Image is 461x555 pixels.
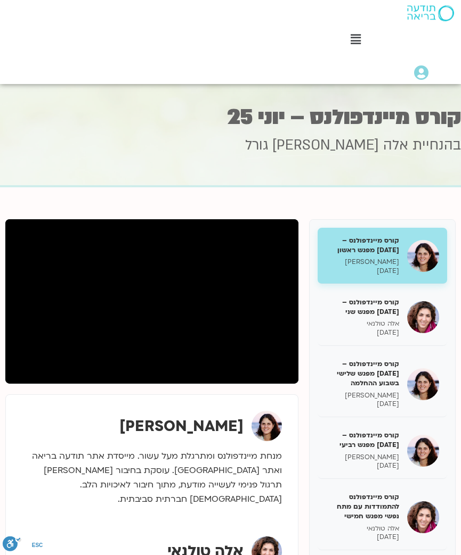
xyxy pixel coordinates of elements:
h5: קורס מיינדפולנס – [DATE] מפגש שלישי בשבוע ההחלמה [326,359,399,388]
p: מנחת מיינדפולנס ומתרגלת מעל עשור. מייסדת אתר תודעה בריאה ואתר [GEOGRAPHIC_DATA]. עוסקת בחיבור [PE... [22,449,282,507]
img: קורס מיינדפולנס – יוני 25 מפגש רביעי [407,435,439,467]
img: תודעה בריאה [407,5,454,21]
p: אלה טולנאי [326,524,399,533]
strong: [PERSON_NAME] [119,416,244,436]
p: [PERSON_NAME] [326,391,399,400]
h5: קורס מיינדפולנס – [DATE] מפגש ראשון [326,236,399,255]
h5: קורס מיינדפולנס – [DATE] מפגש רביעי [326,430,399,450]
img: קורס מיינדפולנס – יוני 25 מפגש ראשון [407,240,439,272]
span: בהנחיית [413,136,461,155]
img: קורס מיינדפולנס – יוני 25 מפגש שני [407,301,439,333]
img: קורס מיינדפולנס להתמודדות עם מתח נפשי מפגש חמישי [407,501,439,533]
p: [DATE] [326,533,399,542]
img: קורס מיינדפולנס – יוני 25 מפגש שלישי בשבוע ההחלמה [407,368,439,400]
p: [DATE] [326,328,399,337]
h5: קורס מיינדפולנס להתמודדות עם מתח נפשי מפגש חמישי [326,492,399,521]
p: [DATE] [326,267,399,276]
p: [PERSON_NAME] [326,258,399,267]
p: [DATE] [326,461,399,470]
h5: קורס מיינדפולנס – [DATE] מפגש שני [326,297,399,317]
p: אלה טולנאי [326,319,399,328]
p: [DATE] [326,400,399,409]
p: [PERSON_NAME] [326,453,399,462]
img: מיכל גורל [252,411,282,441]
